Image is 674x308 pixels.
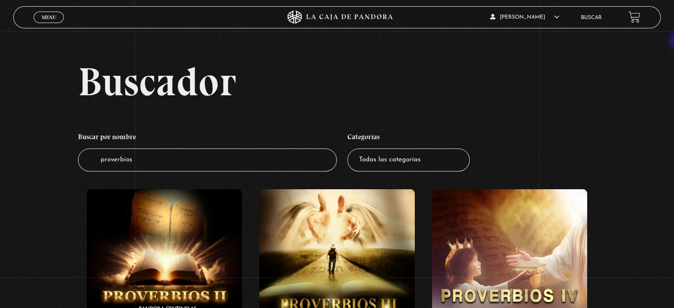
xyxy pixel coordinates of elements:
a: View your shopping cart [628,11,640,23]
h2: Buscador [78,62,660,101]
span: [PERSON_NAME] [490,15,559,20]
a: Buscar [581,15,602,20]
span: Cerrar [39,22,59,28]
h4: Categorías [347,128,470,148]
span: Menu [42,15,56,20]
h4: Buscar por nombre [78,128,337,148]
